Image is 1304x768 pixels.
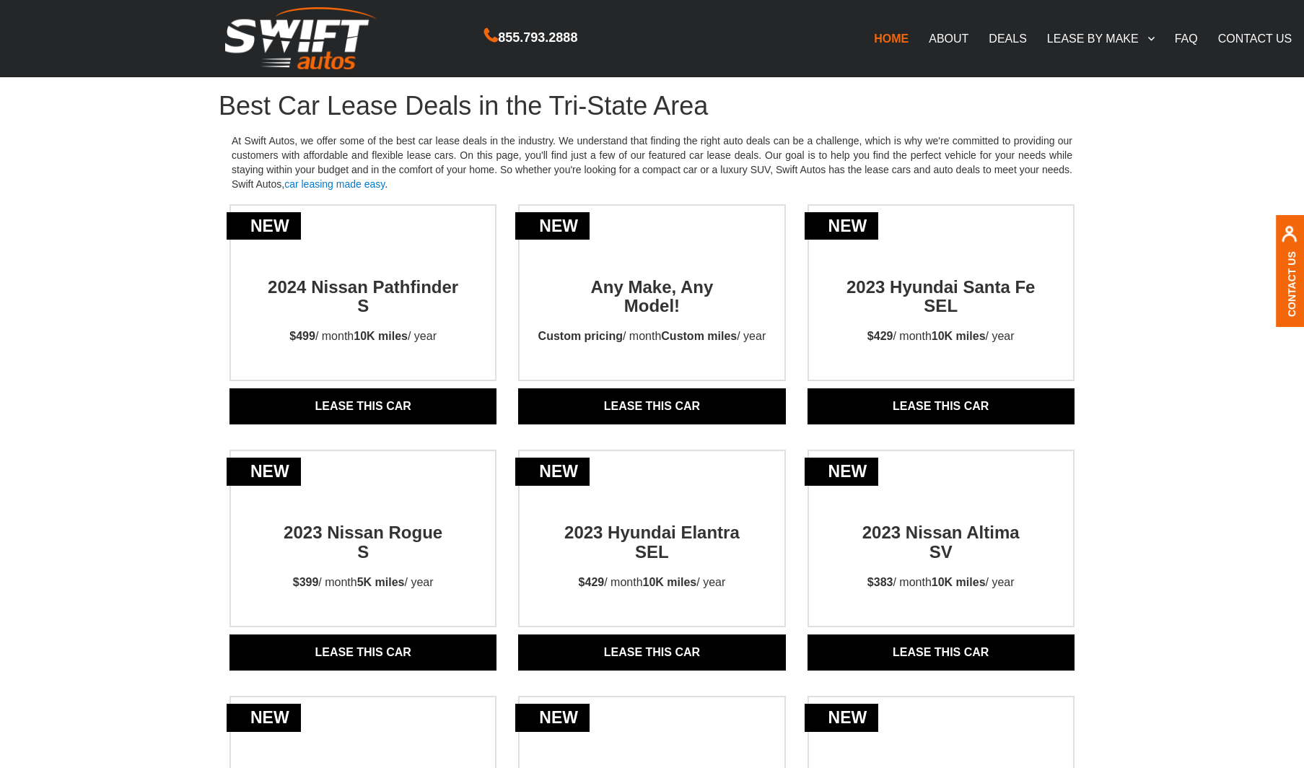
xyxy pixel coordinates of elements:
[1037,23,1165,53] a: LEASE BY MAKE
[809,252,1073,359] a: new2023 Hyundai Santa Fe SEL$429/ month10K miles/ year
[854,315,1028,358] p: / month / year
[289,330,315,342] strong: $499
[231,252,495,359] a: new2024 Nissan Pathfinder S$499/ month10K miles/ year
[839,252,1043,316] h2: 2023 Hyundai Santa Fe SEL
[227,212,301,240] div: new
[219,121,1085,204] p: At Swift Autos, we offer some of the best car lease deals in the industry. We understand that fin...
[805,704,879,732] div: new
[867,330,893,342] strong: $429
[979,23,1036,53] a: DEALS
[839,497,1043,562] h2: 2023 Nissan Altima SV
[643,576,697,588] strong: 10K miles
[808,634,1075,671] a: Lease THIS CAR
[484,32,577,44] a: 855.793.2888
[261,497,465,562] h2: 2023 Nissan Rogue S
[854,562,1028,604] p: / month / year
[525,315,779,358] p: / month / year
[661,330,737,342] strong: Custom miles
[805,458,879,486] div: new
[867,576,893,588] strong: $383
[1165,23,1208,53] a: FAQ
[520,252,784,359] a: newAny Make, AnyModel!Custom pricing/ monthCustom miles/ year
[515,212,590,240] div: new
[566,562,739,604] p: / month / year
[1286,251,1298,317] a: Contact Us
[219,92,1085,121] h1: Best Car Lease Deals in the Tri-State Area
[550,497,753,562] h2: 2023 Hyundai Elantra SEL
[227,704,301,732] div: new
[515,458,590,486] div: new
[357,576,405,588] strong: 5K miles
[498,27,577,48] span: 855.793.2888
[1208,23,1303,53] a: CONTACT US
[932,576,986,588] strong: 10K miles
[515,704,590,732] div: new
[231,497,495,604] a: new2023 Nissan RogueS$399/ month5K miles/ year
[518,388,785,424] a: Lease THIS CAR
[293,576,319,588] strong: $399
[919,23,979,53] a: ABOUT
[227,458,301,486] div: new
[261,252,465,316] h2: 2024 Nissan Pathfinder S
[354,330,408,342] strong: 10K miles
[550,252,753,316] h2: Any Make, Any Model!
[864,23,919,53] a: HOME
[225,7,377,70] img: Swift Autos
[808,388,1075,424] a: Lease THIS CAR
[932,330,986,342] strong: 10K miles
[229,388,496,424] a: Lease THIS CAR
[284,178,385,190] a: car leasing made easy
[1281,225,1298,250] img: contact us, iconuser
[276,315,450,358] p: / month / year
[579,576,605,588] strong: $429
[809,497,1073,604] a: new2023 Nissan AltimaSV$383/ month10K miles/ year
[538,330,623,342] strong: Custom pricing
[518,634,785,671] a: Lease THIS CAR
[280,562,447,604] p: / month / year
[229,634,496,671] a: Lease THIS CAR
[805,212,879,240] div: new
[520,497,784,604] a: new2023 Hyundai Elantra SEL$429/ month10K miles/ year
